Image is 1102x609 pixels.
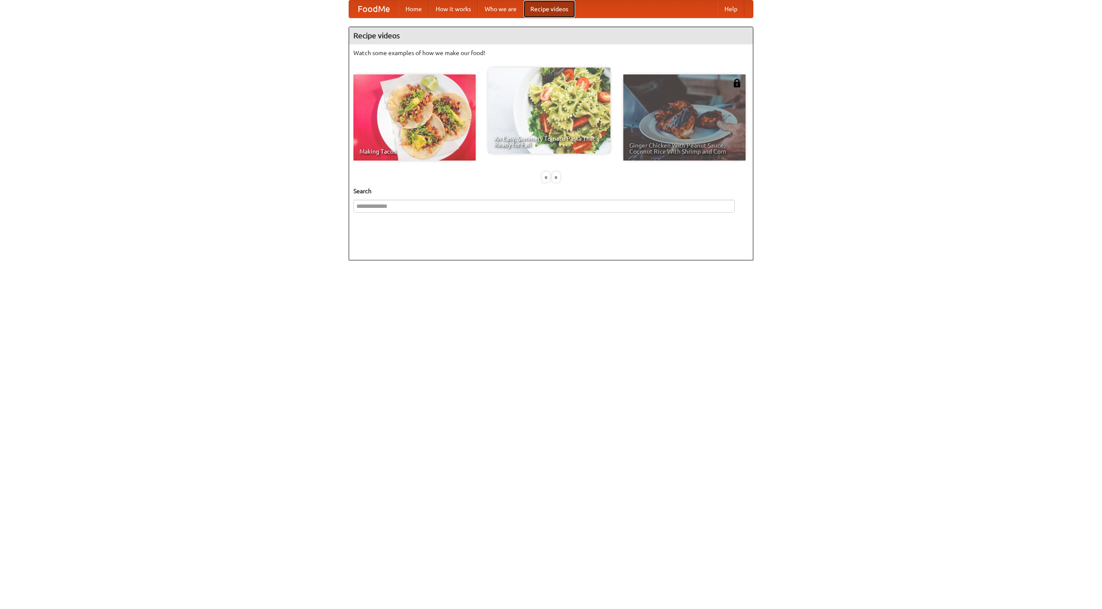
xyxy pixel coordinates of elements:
a: How it works [429,0,478,18]
a: Recipe videos [523,0,575,18]
h5: Search [353,187,749,195]
a: Home [399,0,429,18]
a: Who we are [478,0,523,18]
a: Help [718,0,744,18]
span: Making Tacos [359,148,470,155]
img: 483408.png [733,79,741,87]
p: Watch some examples of how we make our food! [353,49,749,57]
div: « [542,172,550,182]
a: Making Tacos [353,74,476,161]
div: » [552,172,560,182]
a: FoodMe [349,0,399,18]
h4: Recipe videos [349,27,753,44]
span: An Easy, Summery Tomato Pasta That's Ready for Fall [494,136,604,148]
a: An Easy, Summery Tomato Pasta That's Ready for Fall [488,68,610,154]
